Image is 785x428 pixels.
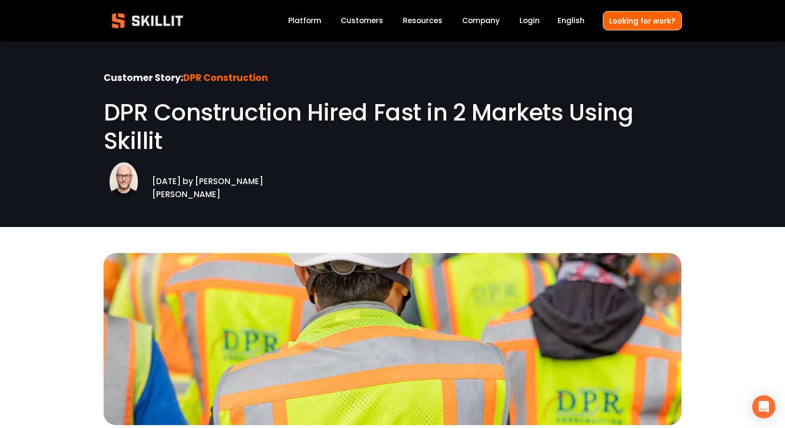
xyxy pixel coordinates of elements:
[104,96,639,157] span: DPR Construction Hired Fast in 2 Markets Using Skillit
[519,14,540,27] a: Login
[288,14,321,27] a: Platform
[603,11,682,30] a: Looking for work?
[341,14,383,27] a: Customers
[403,15,442,26] span: Resources
[558,14,585,27] div: language picker
[403,14,442,27] a: folder dropdown
[462,14,500,27] a: Company
[104,71,183,87] strong: Customer Story:
[752,395,775,418] div: Open Intercom Messenger
[104,6,191,35] img: Skillit
[183,71,268,87] strong: DPR Construction
[558,15,585,26] span: English
[152,162,315,201] p: [DATE] by [PERSON_NAME] [PERSON_NAME]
